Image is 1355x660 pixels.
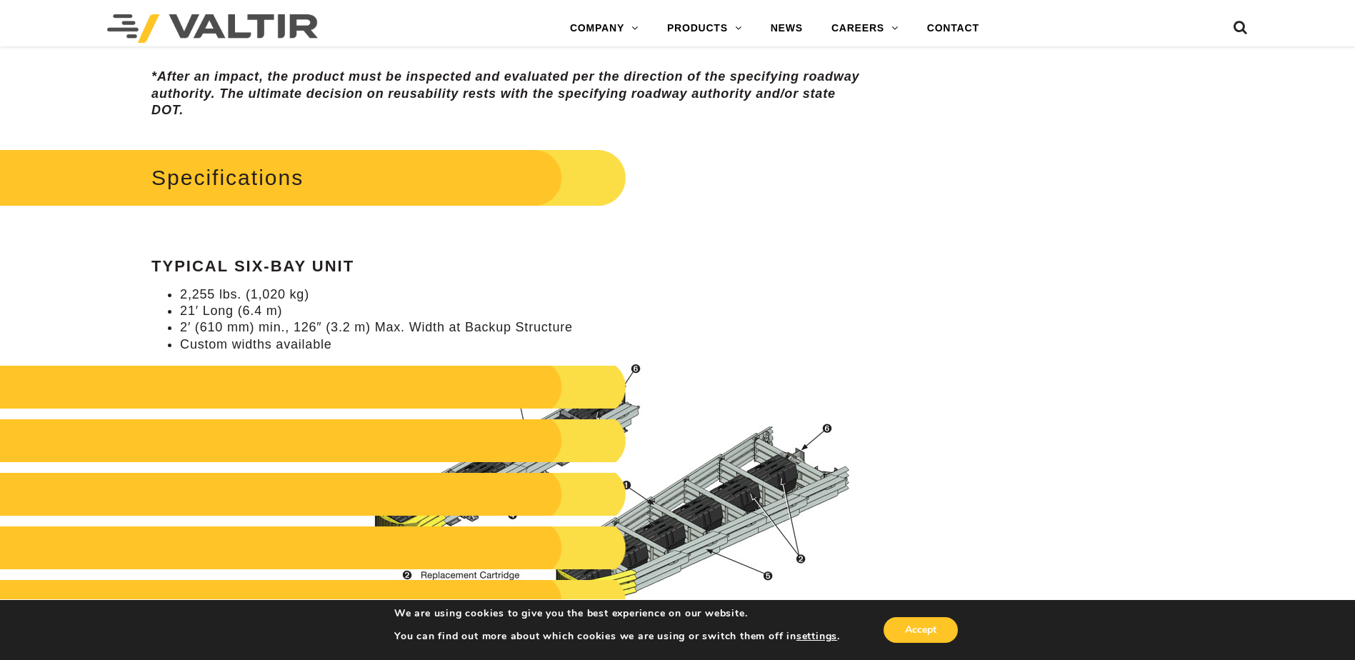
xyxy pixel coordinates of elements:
a: PRODUCTS [653,14,756,43]
button: settings [796,630,837,643]
li: 21′ Long (6.4 m) [180,303,865,319]
img: Valtir [107,14,318,43]
li: 2′ (610 mm) min., 126″ (3.2 m) Max. Width at Backup Structure [180,319,865,336]
button: Accept [884,617,958,643]
li: 2,255 lbs. (1,020 kg) [180,286,865,303]
p: You can find out more about which cookies we are using or switch them off in . [394,630,840,643]
strong: Typical Six-Bay Unit [151,257,354,275]
em: *After an impact, the product must be inspected and evaluated per the direction of the specifying... [151,69,859,117]
li: Custom widths available [180,336,865,353]
a: CAREERS [817,14,913,43]
a: NEWS [756,14,817,43]
a: COMPANY [556,14,653,43]
a: CONTACT [913,14,994,43]
p: We are using cookies to give you the best experience on our website. [394,607,840,620]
